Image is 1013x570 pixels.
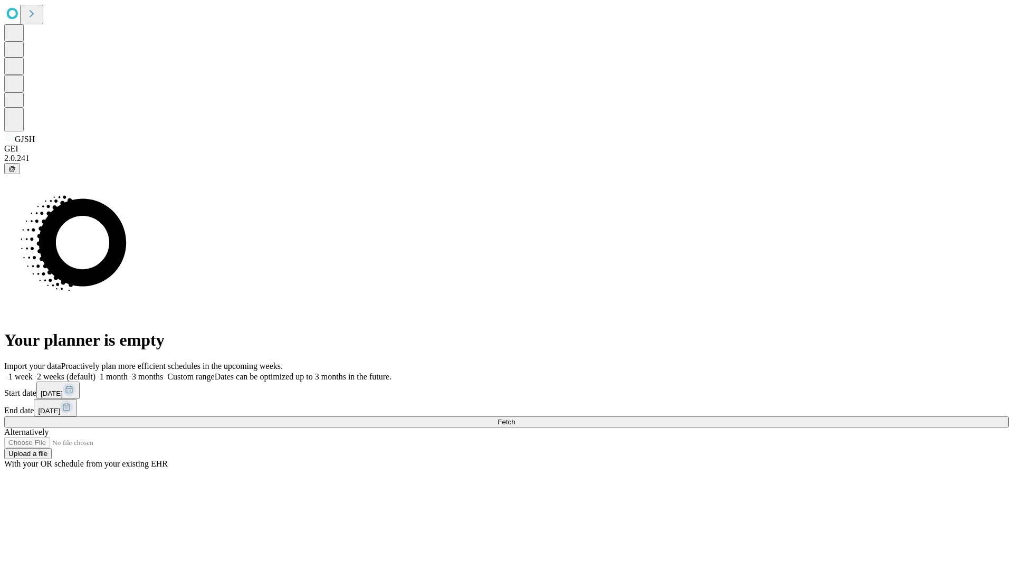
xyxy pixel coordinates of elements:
button: [DATE] [36,382,80,399]
span: Import your data [4,362,61,370]
span: 1 week [8,372,33,381]
div: End date [4,399,1009,416]
span: [DATE] [38,407,60,415]
span: [DATE] [41,389,63,397]
div: 2.0.241 [4,154,1009,163]
span: Proactively plan more efficient schedules in the upcoming weeks. [61,362,283,370]
span: Custom range [167,372,214,381]
span: GJSH [15,135,35,144]
span: 1 month [100,372,128,381]
h1: Your planner is empty [4,330,1009,350]
span: Dates can be optimized up to 3 months in the future. [215,372,391,381]
span: @ [8,165,16,173]
span: 2 weeks (default) [37,372,95,381]
span: Fetch [498,418,515,426]
span: 3 months [132,372,163,381]
button: Upload a file [4,448,52,459]
div: Start date [4,382,1009,399]
button: [DATE] [34,399,77,416]
span: With your OR schedule from your existing EHR [4,459,168,468]
button: Fetch [4,416,1009,427]
span: Alternatively [4,427,49,436]
div: GEI [4,144,1009,154]
button: @ [4,163,20,174]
